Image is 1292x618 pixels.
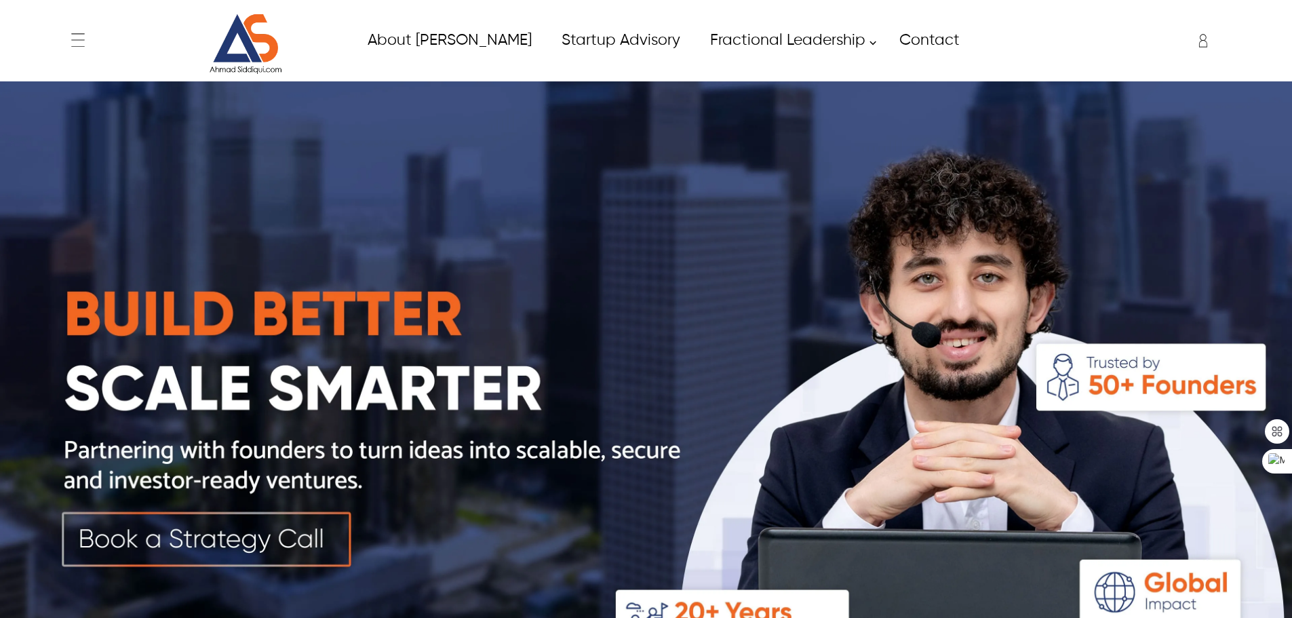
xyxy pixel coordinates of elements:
img: Website Logo for Ahmad Siddiqui [195,14,296,75]
a: About Ahmad [352,25,546,56]
a: Startup Advisory [546,25,694,56]
a: Website Logo for Ahmad Siddiqui [170,14,321,75]
a: Fractional Leadership [694,25,884,56]
a: Contact [884,25,974,56]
